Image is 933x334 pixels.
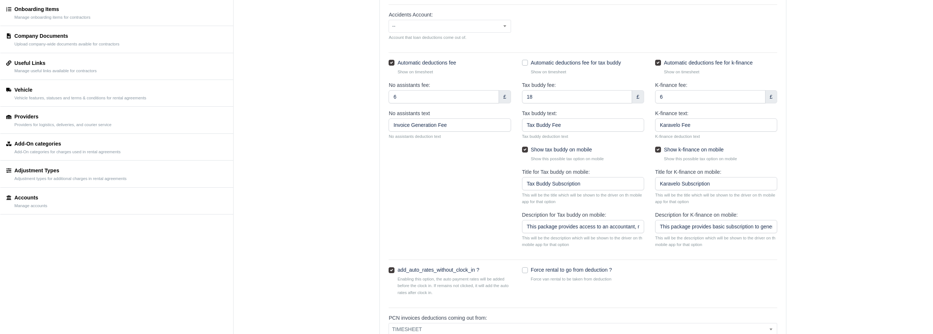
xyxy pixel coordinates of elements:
[522,81,556,89] label: Tax buddy fee:
[14,15,90,20] small: Manage onboarding items for contractors
[655,211,738,219] label: Description for K-finance on mobile:
[531,69,644,75] small: Show on timesheet
[397,266,479,274] label: add_auto_rates_without_clock_in ?
[531,59,621,67] label: Automatic deductions fee for tax buddy
[655,168,721,176] label: Title for K-finance on mobile:
[522,235,644,248] small: This will be the description which will be shown to the driver on th mobile app for that option
[531,146,592,154] label: Show tax buddy on mobile
[664,146,724,154] label: Show k-finance on mobile
[0,188,233,214] a: Accounts Manage accounts
[655,133,777,140] small: K-finance deduction text
[531,155,644,162] small: Show this possible tax option on mobile
[14,203,47,209] small: Manage accounts
[0,26,233,53] a: Company Documents Upload company-wide documents avaible for contractors
[801,249,933,334] iframe: Chat Widget
[14,96,146,101] small: Vehicle features, statuses and terms & conditions for rental agreements
[655,235,777,248] small: This will be the description which will be shown to the driver on th mobile app for that option
[389,325,777,334] span: TIMESHEET
[664,59,753,67] label: Automatic deductions fee for k-finance
[389,22,510,31] span: --
[389,34,511,41] small: Account that loan deductions come out of.
[0,134,233,161] a: Add-On categories Add-On categories for charges used in rental agreements
[397,276,511,296] small: Enabling this option, the auto payment rates will be added before the clock in. If remains not cl...
[389,109,430,118] label: No assistants text
[14,166,126,175] div: Adjustment Types
[664,69,777,75] small: Show on timesheet
[522,168,590,176] label: Title for Tax buddy on mobile:
[522,109,557,118] label: Tax buddy text:
[14,122,111,128] small: Providers for logistics, deliveries, and courier service
[0,107,233,133] a: Providers Providers for logistics, deliveries, and courier service
[14,5,90,14] div: Onboarding Items
[389,20,511,33] span: --
[14,113,111,121] div: Providers
[531,266,612,274] label: Force rental to go from deduction ?
[655,81,687,89] label: K-finance fee:
[14,42,119,47] small: Upload company-wide documents avaible for contractors
[14,32,119,40] div: Company Documents
[397,59,456,67] label: Automatic deductions fee
[499,90,511,103] div: £
[531,276,644,282] small: Force van rental to be taken from deduction
[0,161,233,187] a: Adjustment Types Adjustment types for additional charges in rental agreements
[389,81,430,89] label: No assistants fee:
[765,90,778,103] div: £
[389,314,487,322] label: PCN invoices deductions coming out from:
[655,109,688,118] label: K-finance text:
[14,86,146,94] div: Vehicle
[14,150,121,155] small: Add-On categories for charges used in rental agreements
[14,194,47,202] div: Accounts
[0,53,233,80] a: Useful Links Manage useful links available for contractors
[389,11,433,19] label: Accidents Account:
[632,90,644,103] div: £
[664,155,777,162] small: Show this possible tax option on mobile
[0,80,233,107] a: Vehicle Vehicle features, statuses and terms & conditions for rental agreements
[14,176,126,181] small: Adjustment types for additional charges in rental agreements
[522,211,606,219] label: Description for Tax buddy on mobile:
[14,59,96,67] div: Useful Links
[397,69,511,75] small: Show on timesheet
[522,133,644,140] small: Tax buddy deduction text
[522,192,644,205] small: This will be the title which will be shown to the driver on th mobile app for that option
[655,192,777,205] small: This will be the title which will be shown to the driver on th mobile app for that option
[389,133,511,140] small: No assistants deduction text
[14,140,121,148] div: Add-On categories
[14,69,96,74] small: Manage useful links available for contractors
